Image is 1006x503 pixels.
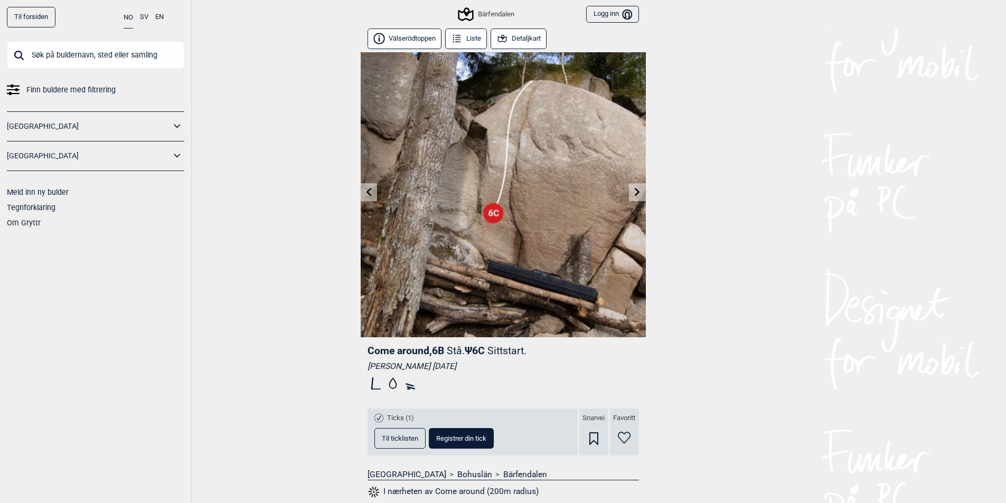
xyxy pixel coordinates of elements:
p: Stå. [447,345,465,357]
nav: > > [368,469,639,480]
a: Tegnforklaring [7,203,55,212]
span: Ψ 6C [465,345,526,357]
button: I nærheten av Come around (200m radius) [368,485,539,499]
button: EN [155,7,164,27]
div: [PERSON_NAME] [DATE] [368,361,639,372]
div: Snarvei [579,409,608,455]
button: SV [140,7,148,27]
a: [GEOGRAPHIC_DATA] [7,119,171,134]
span: Finn buldere med filtrering [26,82,116,98]
button: Registrer din tick [429,428,494,449]
a: Om Gryttr [7,219,41,227]
span: Registrer din tick [436,435,486,442]
button: Välserödtoppen [368,29,442,49]
img: Come around [361,52,646,337]
span: Favoritt [613,414,635,423]
span: Til ticklisten [382,435,418,442]
a: [GEOGRAPHIC_DATA] [368,469,446,480]
input: Søk på buldernavn, sted eller samling [7,41,184,69]
a: Meld inn ny bulder [7,188,69,196]
button: Logg inn [586,6,638,23]
a: Bärfendalen [503,469,547,480]
a: Til forsiden [7,7,55,27]
button: Liste [445,29,487,49]
button: Til ticklisten [374,428,426,449]
a: [GEOGRAPHIC_DATA] [7,148,171,164]
span: Come around , 6B [368,345,444,357]
a: Bohuslän [457,469,492,480]
button: Detaljkart [491,29,547,49]
span: Ticks (1) [387,414,414,423]
button: NO [124,7,133,29]
p: Sittstart. [487,345,526,357]
div: Bärfendalen [459,8,514,21]
a: Finn buldere med filtrering [7,82,184,98]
